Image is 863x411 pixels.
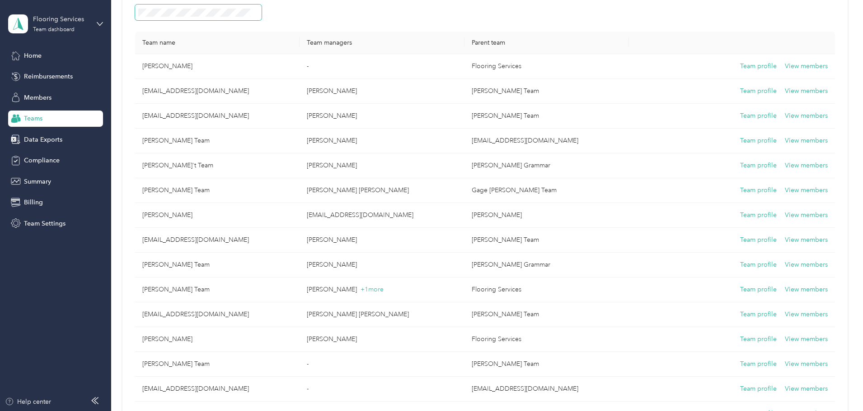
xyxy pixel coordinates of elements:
button: Team profile [740,185,777,195]
p: [PERSON_NAME] [307,285,457,295]
button: View members [785,86,828,96]
button: View members [785,136,828,146]
p: [PERSON_NAME] [307,334,457,344]
span: - [307,62,309,70]
span: Members [24,93,52,102]
td: Flooring Services [464,327,629,352]
td: jeadams@fsbuilderresources.com [464,377,629,402]
td: - [300,377,464,402]
p: [PERSON_NAME] [307,111,457,121]
button: View members [785,309,828,319]
td: Mario Garcia's Team [135,178,300,203]
td: - [300,54,464,79]
td: Carlos E. Diaz's Team [135,253,300,277]
td: mcannon@fsbuilderresources.com [464,129,629,153]
button: View members [785,334,828,344]
button: Team profile [740,359,777,369]
button: Team profile [740,309,777,319]
p: [PERSON_NAME] [307,161,457,171]
td: Jay Snoke [135,203,300,228]
span: Teams [24,114,42,123]
button: View members [785,384,828,394]
button: View members [785,359,828,369]
button: View members [785,210,828,220]
div: Team dashboard [33,27,75,32]
button: Team profile [740,86,777,96]
td: Joe Cruz's Team [135,129,300,153]
span: Reimbursements [24,72,73,81]
p: [PERSON_NAME] [PERSON_NAME] [307,185,457,195]
p: [PERSON_NAME] [307,136,457,146]
button: Team profile [740,161,777,171]
td: Flooring Services [464,277,629,302]
p: [PERSON_NAME] [307,235,457,245]
td: Joshua S. Smith't Team [135,153,300,178]
iframe: Everlance-gr Chat Button Frame [812,360,863,411]
td: Jeff Woolsey Team [464,302,629,327]
span: Billing [24,198,43,207]
button: View members [785,185,828,195]
span: Team Settings [24,219,66,228]
td: Jeff Woolsey Team [464,104,629,129]
span: + 1 more [361,286,384,293]
span: Data Exports [24,135,62,144]
td: Jeff Woolsey Team [464,352,629,377]
button: Team profile [740,384,777,394]
td: Mark Stinson [464,203,629,228]
button: Help center [5,397,51,406]
th: Team managers [300,32,464,54]
button: Team profile [740,61,777,71]
p: [PERSON_NAME] [307,86,457,96]
th: Team name [135,32,300,54]
button: View members [785,111,828,121]
td: Joseph Geller [135,54,300,79]
td: Brian Grammar [464,253,629,277]
button: Team profile [740,334,777,344]
button: View members [785,161,828,171]
td: Flooring Services [464,54,629,79]
div: Flooring Services [33,14,89,24]
td: Jeff Woolsey Team [464,79,629,104]
td: Mark Stinson [135,327,300,352]
button: Team profile [740,260,777,270]
td: Gage Korte Team [464,178,629,203]
td: pgodard@fsbuilderresources.com [135,104,300,129]
span: Compliance [24,156,60,165]
td: rcastro@fsbuilderresources.com [135,79,300,104]
span: - [307,360,309,368]
td: - [300,352,464,377]
td: Brian Grammar [464,153,629,178]
button: View members [785,285,828,295]
td: dfranklin@fsbuilderresources.com [135,228,300,253]
th: Parent team [464,32,629,54]
td: cmoore@fsbuilderresources.com [135,377,300,402]
span: - [307,385,309,393]
td: vtorres@fsbuilderresources.com [135,302,300,327]
button: View members [785,235,828,245]
button: View members [785,260,828,270]
button: Team profile [740,111,777,121]
button: View members [785,61,828,71]
span: Summary [24,177,51,186]
td: David Arjon's Team [135,352,300,377]
span: Home [24,51,42,60]
p: [PERSON_NAME] [307,260,457,270]
button: Team profile [740,136,777,146]
td: Jeff Woolsey Team [135,277,300,302]
p: [EMAIL_ADDRESS][DOMAIN_NAME] [307,210,457,220]
p: [PERSON_NAME] [PERSON_NAME] [307,309,457,319]
button: Team profile [740,235,777,245]
button: Team profile [740,285,777,295]
td: Jeff Woolsey Team [464,228,629,253]
button: Team profile [740,210,777,220]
